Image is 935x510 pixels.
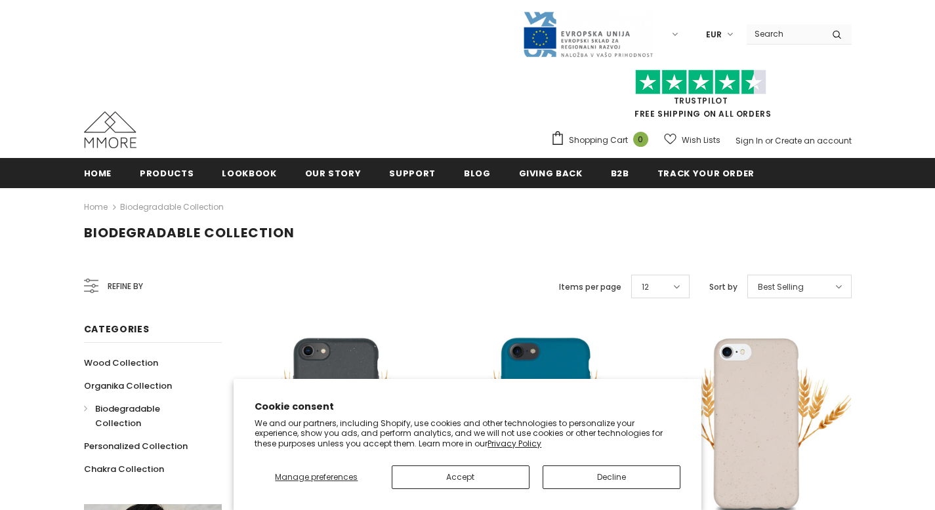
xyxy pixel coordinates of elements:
[522,28,654,39] a: Javni Razpis
[84,440,188,452] span: Personalized Collection
[611,167,629,180] span: B2B
[84,323,150,336] span: Categories
[682,134,720,147] span: Wish Lists
[709,281,738,294] label: Sort by
[775,135,852,146] a: Create an account
[95,402,160,429] span: Biodegradable Collection
[84,357,158,369] span: Wood Collection
[84,158,112,187] a: Home
[642,281,649,294] span: 12
[222,167,276,180] span: Lookbook
[305,167,362,180] span: Our Story
[389,158,436,187] a: support
[84,463,164,475] span: Chakra Collection
[275,471,358,482] span: Manage preferences
[657,158,755,187] a: Track your order
[84,351,158,374] a: Wood Collection
[657,167,755,180] span: Track your order
[736,135,763,146] a: Sign In
[551,75,852,119] span: FREE SHIPPING ON ALL ORDERS
[635,69,766,95] img: Trust Pilot Stars
[222,158,276,187] a: Lookbook
[747,24,822,43] input: Search Site
[464,167,491,180] span: Blog
[674,95,728,106] a: Trustpilot
[519,158,583,187] a: Giving back
[543,465,680,489] button: Decline
[464,158,491,187] a: Blog
[140,158,194,187] a: Products
[84,435,188,458] a: Personalized Collection
[392,465,530,489] button: Accept
[84,111,136,148] img: MMORE Cases
[758,281,804,294] span: Best Selling
[559,281,621,294] label: Items per page
[255,418,680,449] p: We and our partners, including Shopify, use cookies and other technologies to personalize your ex...
[551,130,655,150] a: Shopping Cart 0
[84,458,164,481] a: Chakra Collection
[84,397,207,435] a: Biodegradable Collection
[664,128,720,151] a: Wish Lists
[569,134,628,147] span: Shopping Cart
[84,224,295,242] span: Biodegradable Collection
[120,201,224,212] a: Biodegradable Collection
[140,167,194,180] span: Products
[84,199,108,215] a: Home
[611,158,629,187] a: B2B
[255,465,378,489] button: Manage preferences
[108,279,143,294] span: Refine by
[519,167,583,180] span: Giving back
[84,374,172,397] a: Organika Collection
[84,167,112,180] span: Home
[706,28,722,41] span: EUR
[522,10,654,58] img: Javni Razpis
[765,135,773,146] span: or
[255,400,680,414] h2: Cookie consent
[389,167,436,180] span: support
[488,438,541,449] a: Privacy Policy
[633,132,648,147] span: 0
[305,158,362,187] a: Our Story
[84,380,172,392] span: Organika Collection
